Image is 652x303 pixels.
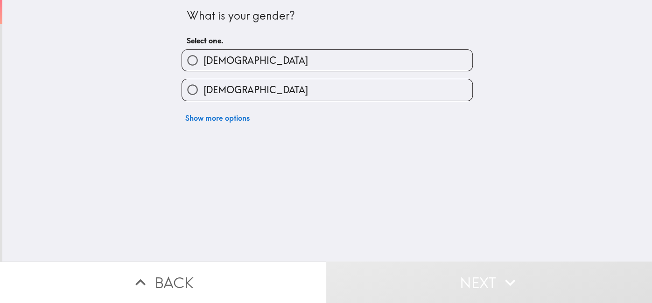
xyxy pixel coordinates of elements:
span: [DEMOGRAPHIC_DATA] [203,83,308,96]
span: [DEMOGRAPHIC_DATA] [203,54,308,67]
div: What is your gender? [187,8,468,24]
button: [DEMOGRAPHIC_DATA] [182,50,472,71]
h6: Select one. [187,35,468,46]
button: Show more options [182,109,253,127]
button: [DEMOGRAPHIC_DATA] [182,79,472,100]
